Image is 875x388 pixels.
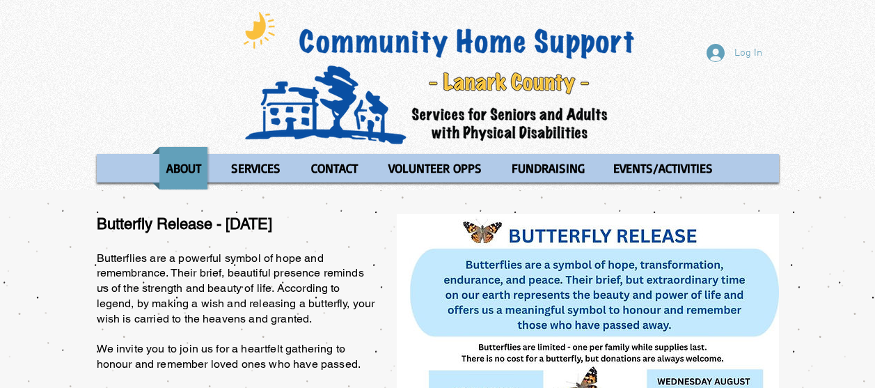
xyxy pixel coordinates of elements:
[97,215,272,233] span: Butterfly Release - [DATE]
[607,147,719,189] p: EVENTS/ACTIVITIES
[218,147,294,189] a: SERVICES
[600,147,726,189] a: EVENTS/ACTIVITIES
[225,147,287,189] p: SERVICES
[97,147,779,189] nav: Site
[505,147,591,189] p: FUNDRAISING
[297,147,372,189] a: CONTACT
[152,147,214,189] a: ABOUT
[498,147,597,189] a: FUNDRAISING
[382,147,488,189] p: VOLUNTEER OPPS
[730,46,767,61] span: Log In
[305,147,364,189] p: CONTACT
[375,147,495,189] a: VOLUNTEER OPPS
[697,40,772,66] button: Log In
[160,147,207,189] p: ABOUT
